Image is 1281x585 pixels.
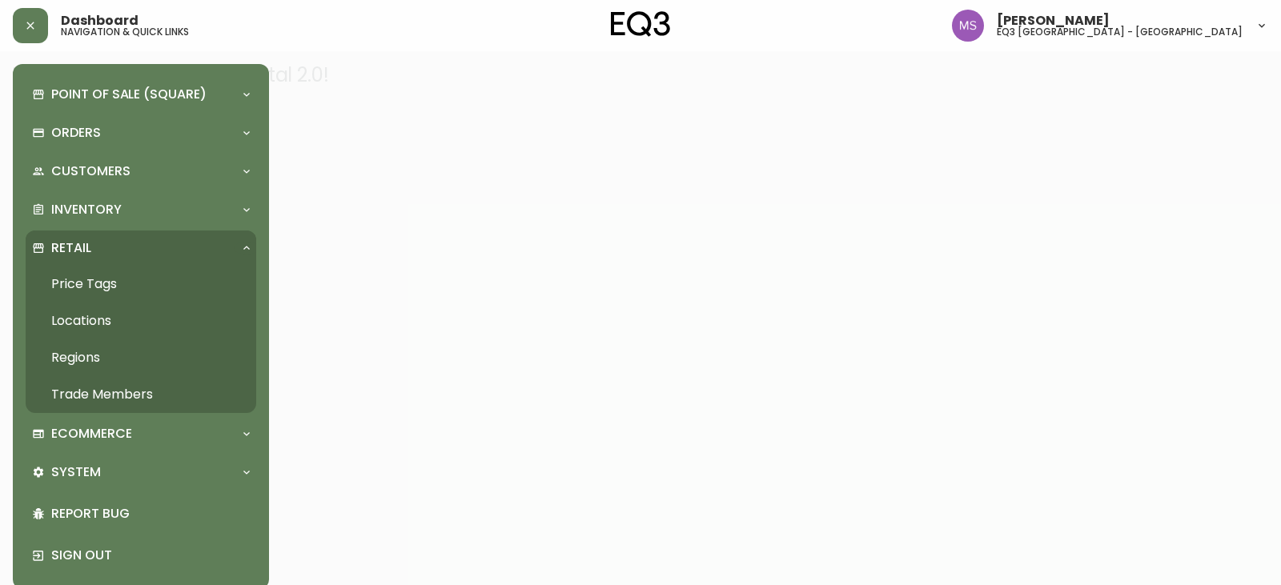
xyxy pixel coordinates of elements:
[51,86,207,103] p: Point of Sale (Square)
[51,162,131,180] p: Customers
[26,154,256,189] div: Customers
[51,124,101,142] p: Orders
[26,192,256,227] div: Inventory
[51,505,250,523] p: Report Bug
[26,230,256,266] div: Retail
[51,425,132,443] p: Ecommerce
[611,11,670,37] img: logo
[26,376,256,413] a: Trade Members
[51,239,91,257] p: Retail
[26,77,256,112] div: Point of Sale (Square)
[26,303,256,339] a: Locations
[26,115,256,150] div: Orders
[952,10,984,42] img: 1b6e43211f6f3cc0b0729c9049b8e7af
[26,266,256,303] a: Price Tags
[997,14,1110,27] span: [PERSON_NAME]
[26,455,256,490] div: System
[997,27,1243,37] h5: eq3 [GEOGRAPHIC_DATA] - [GEOGRAPHIC_DATA]
[26,535,256,576] div: Sign Out
[26,416,256,451] div: Ecommerce
[26,339,256,376] a: Regions
[61,27,189,37] h5: navigation & quick links
[61,14,139,27] span: Dashboard
[51,547,250,564] p: Sign Out
[51,463,101,481] p: System
[51,201,122,218] p: Inventory
[26,493,256,535] div: Report Bug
